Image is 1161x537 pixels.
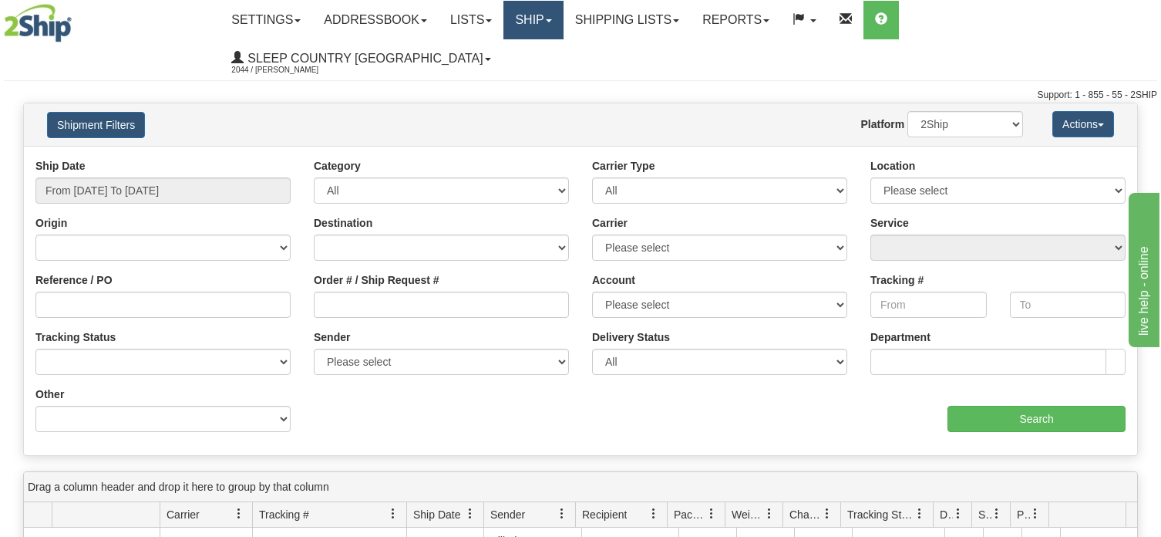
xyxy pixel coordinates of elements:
label: Service [870,215,909,231]
label: Platform [860,117,904,132]
label: Ship Date [35,158,86,174]
a: Lists [439,1,503,39]
label: Tracking # [870,272,924,288]
label: Carrier Type [592,158,655,174]
label: Category [314,158,361,174]
span: Ship Date [413,507,460,522]
iframe: chat widget [1126,190,1159,347]
a: Delivery Status filter column settings [945,501,971,527]
span: Recipient [582,507,627,522]
label: Reference / PO [35,272,113,288]
span: Carrier [167,507,200,522]
button: Shipment Filters [47,112,145,138]
input: To [1010,292,1126,318]
label: Tracking Status [35,329,116,345]
span: Weight [732,507,764,522]
a: Ship Date filter column settings [457,501,483,527]
span: Sleep Country [GEOGRAPHIC_DATA] [244,52,483,65]
a: Charge filter column settings [814,501,840,527]
span: Tracking # [259,507,309,522]
a: Ship [503,1,563,39]
label: Department [870,329,930,345]
span: Shipment Issues [978,507,991,522]
a: Tracking # filter column settings [380,501,406,527]
span: 2044 / [PERSON_NAME] [231,62,347,78]
span: Pickup Status [1017,507,1030,522]
a: Addressbook [312,1,439,39]
label: Carrier [592,215,628,231]
label: Destination [314,215,372,231]
label: Other [35,387,64,402]
button: Actions [1052,111,1114,137]
a: Carrier filter column settings [226,501,252,527]
a: Tracking Status filter column settings [907,501,933,527]
a: Shipping lists [564,1,691,39]
a: Packages filter column settings [698,501,725,527]
input: Search [947,406,1126,432]
a: Recipient filter column settings [641,501,667,527]
div: grid grouping header [24,472,1137,502]
span: Delivery Status [940,507,953,522]
a: Reports [691,1,781,39]
img: logo2044.jpg [4,4,72,42]
span: Packages [674,507,706,522]
label: Origin [35,215,67,231]
input: From [870,292,987,318]
a: Weight filter column settings [756,501,782,527]
label: Location [870,158,915,174]
span: Tracking Status [847,507,914,522]
label: Delivery Status [592,329,670,345]
label: Sender [314,329,350,345]
a: Sleep Country [GEOGRAPHIC_DATA] 2044 / [PERSON_NAME] [220,39,502,78]
a: Settings [220,1,312,39]
div: live help - online [12,9,143,28]
a: Pickup Status filter column settings [1022,501,1048,527]
a: Sender filter column settings [549,501,575,527]
label: Account [592,272,635,288]
div: Support: 1 - 855 - 55 - 2SHIP [4,89,1157,102]
span: Sender [490,507,525,522]
span: Charge [789,507,822,522]
a: Shipment Issues filter column settings [984,501,1010,527]
label: Order # / Ship Request # [314,272,439,288]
